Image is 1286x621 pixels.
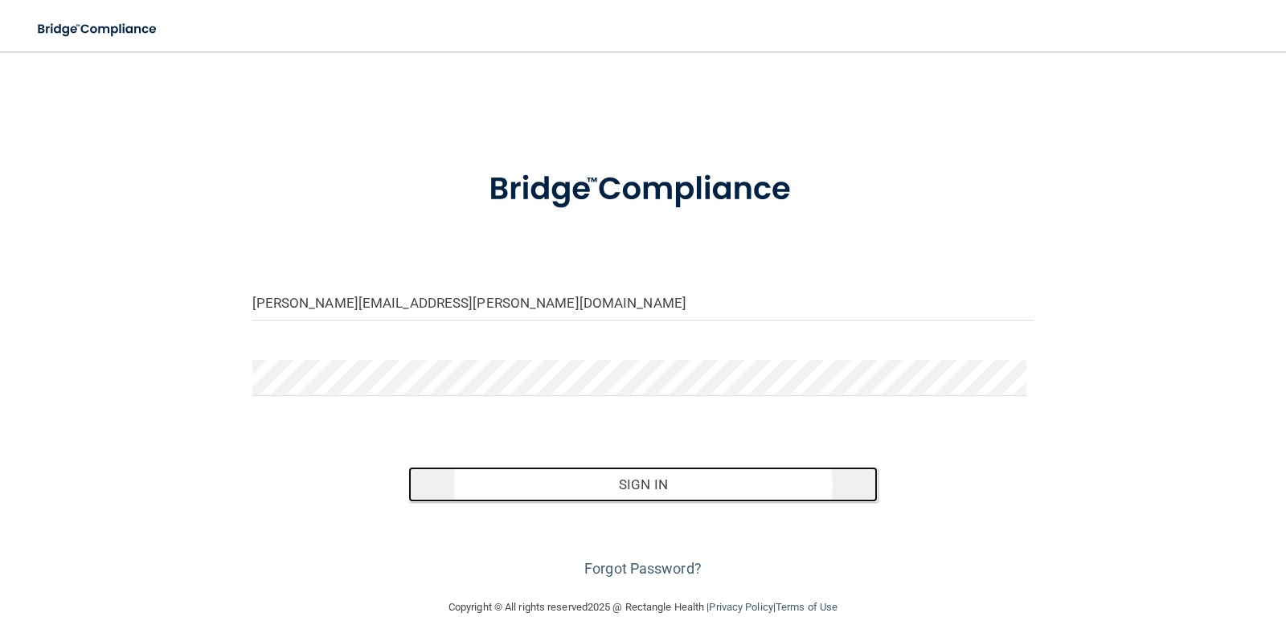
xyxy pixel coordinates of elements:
[24,13,172,46] img: bridge_compliance_login_screen.278c3ca4.svg
[408,467,878,502] button: Sign In
[456,148,830,231] img: bridge_compliance_login_screen.278c3ca4.svg
[252,284,1034,321] input: Email
[584,560,702,577] a: Forgot Password?
[776,601,838,613] a: Terms of Use
[709,601,772,613] a: Privacy Policy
